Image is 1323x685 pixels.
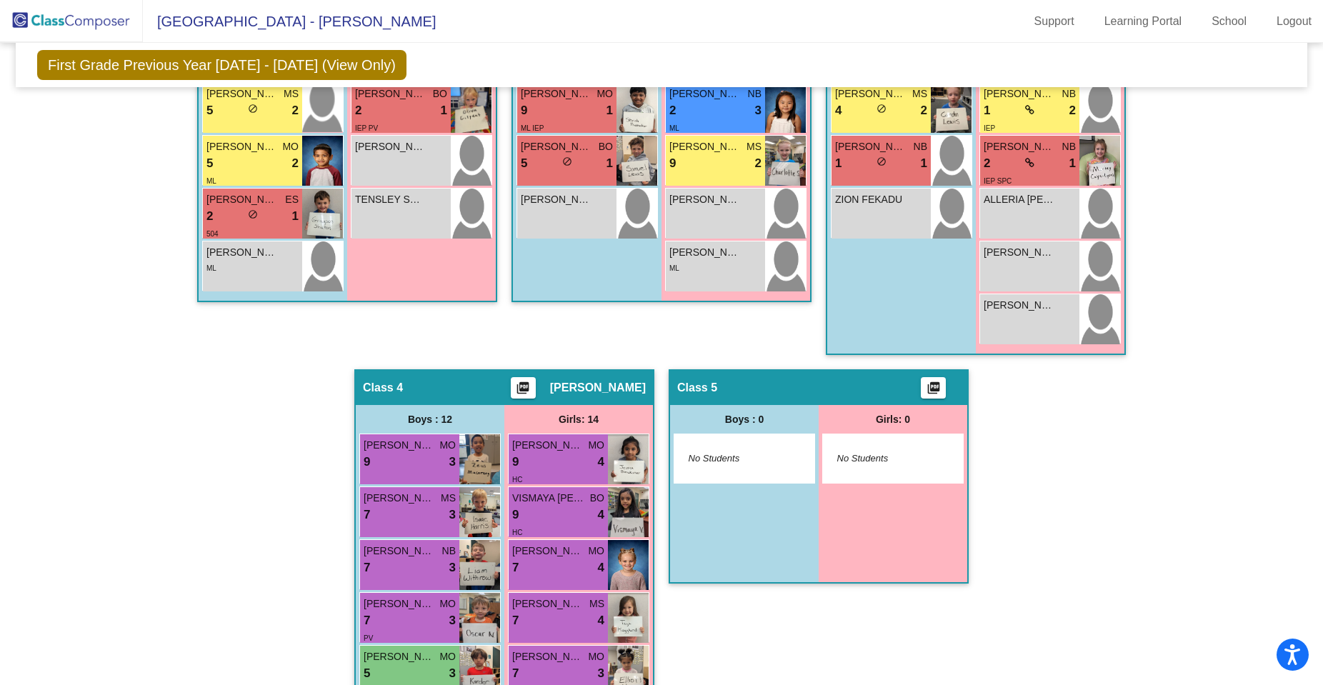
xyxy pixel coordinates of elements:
[439,649,456,664] span: MO
[449,506,456,524] span: 3
[206,86,278,101] span: [PERSON_NAME]
[877,104,887,114] span: do_not_disturb_alt
[206,154,213,173] span: 5
[364,611,370,630] span: 7
[588,438,604,453] span: MO
[984,139,1055,154] span: [PERSON_NAME] [PERSON_NAME]
[835,154,842,173] span: 1
[206,101,213,120] span: 5
[449,559,456,577] span: 3
[284,86,299,101] span: MS
[512,491,584,506] span: VISMAYA [PERSON_NAME]
[598,453,604,471] span: 4
[1062,86,1076,101] span: NB
[504,405,653,434] div: Girls: 14
[689,451,778,466] span: No Students
[984,245,1055,260] span: [PERSON_NAME] MEDAL
[837,451,927,466] span: No Students
[512,611,519,630] span: 7
[669,154,676,173] span: 9
[914,139,927,154] span: NB
[512,664,519,683] span: 7
[669,192,741,207] span: [PERSON_NAME]
[292,101,299,120] span: 2
[355,101,361,120] span: 2
[364,544,435,559] span: [PERSON_NAME]
[521,192,592,207] span: [PERSON_NAME]
[439,596,456,611] span: MO
[292,154,299,173] span: 2
[282,139,299,154] span: MO
[206,192,278,207] span: [PERSON_NAME]
[598,664,604,683] span: 3
[596,86,613,101] span: MO
[512,596,584,611] span: [PERSON_NAME]
[512,438,584,453] span: [PERSON_NAME]
[441,491,456,506] span: MS
[1062,139,1076,154] span: NB
[550,381,646,395] span: [PERSON_NAME]
[598,559,604,577] span: 4
[512,649,584,664] span: [PERSON_NAME]
[355,124,378,132] span: IEP PV
[439,438,456,453] span: MO
[206,264,216,272] span: ML
[206,139,278,154] span: [PERSON_NAME]
[512,559,519,577] span: 7
[364,664,370,683] span: 5
[984,86,1055,101] span: [PERSON_NAME]
[1023,10,1086,33] a: Support
[292,207,299,226] span: 1
[819,405,967,434] div: Girls: 0
[748,86,762,101] span: NB
[562,156,572,166] span: do_not_disturb_alt
[355,192,426,207] span: TENSLEY SWEET
[364,438,435,453] span: [PERSON_NAME] [PERSON_NAME]
[835,86,907,101] span: [PERSON_NAME]
[912,86,927,101] span: MS
[984,101,990,120] span: 1
[512,453,519,471] span: 9
[599,139,613,154] span: BO
[670,405,819,434] div: Boys : 0
[984,192,1055,207] span: ALLERIA [PERSON_NAME]
[285,192,299,207] span: ES
[364,559,370,577] span: 7
[356,405,504,434] div: Boys : 12
[835,139,907,154] span: [PERSON_NAME]
[441,101,447,120] span: 1
[364,649,435,664] span: [PERSON_NAME]
[1069,101,1076,120] span: 2
[449,611,456,630] span: 3
[677,381,717,395] span: Class 5
[747,139,762,154] span: MS
[1093,10,1194,33] a: Learning Portal
[355,86,426,101] span: [PERSON_NAME]
[206,207,213,226] span: 2
[984,298,1055,313] span: [PERSON_NAME]
[512,476,522,484] span: HC
[521,124,544,132] span: ML IEP
[669,245,741,260] span: [PERSON_NAME]
[606,101,613,120] span: 1
[248,104,258,114] span: do_not_disturb_alt
[521,101,527,120] span: 9
[589,596,604,611] span: MS
[921,377,946,399] button: Print Students Details
[37,50,406,80] span: First Grade Previous Year [DATE] - [DATE] (View Only)
[1200,10,1258,33] a: School
[449,664,456,683] span: 3
[1265,10,1323,33] a: Logout
[512,506,519,524] span: 9
[433,86,447,101] span: BO
[363,381,403,395] span: Class 4
[755,154,762,173] span: 2
[511,377,536,399] button: Print Students Details
[921,101,927,120] span: 2
[669,86,741,101] span: [PERSON_NAME]
[921,154,927,173] span: 1
[206,177,216,185] span: ML
[364,634,373,642] span: PV
[442,544,456,559] span: NB
[206,230,219,238] span: 504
